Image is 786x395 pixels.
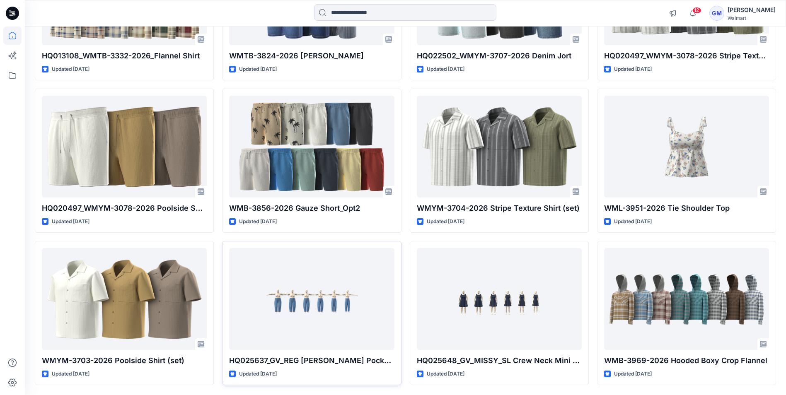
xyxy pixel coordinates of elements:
p: Updated [DATE] [614,370,652,378]
p: HQ025648_GV_MISSY_SL Crew Neck Mini Dress [417,355,582,366]
p: HQ022502_WMYM-3707-2026 Denim Jort [417,50,582,62]
p: HQ025637_GV_REG [PERSON_NAME] Pocket Barrel [PERSON_NAME] [229,355,394,366]
p: Updated [DATE] [427,217,464,226]
p: WMYM-3704-2026 Stripe Texture Shirt (set) [417,202,582,214]
span: 12 [692,7,701,14]
p: WMTB-3824-2026 [PERSON_NAME] [229,50,394,62]
p: Updated [DATE] [614,65,652,74]
p: WMYM-3703-2026 Poolside Shirt (set) [42,355,207,366]
div: [PERSON_NAME] [728,5,776,15]
a: WMB-3969-2026 Hooded Boxy Crop Flannel [604,248,769,349]
p: WML-3951-2026 Tie Shoulder Top [604,202,769,214]
a: WMB-3856-2026 Gauze Short_Opt2 [229,96,394,197]
div: Walmart [728,15,776,21]
div: GM [709,6,724,21]
p: Updated [DATE] [52,217,89,226]
p: Updated [DATE] [614,217,652,226]
p: WMB-3969-2026 Hooded Boxy Crop Flannel [604,355,769,366]
p: HQ020497_WMYM-3078-2026 Poolside Short (set) Inseam 6" [42,202,207,214]
a: WMYM-3703-2026 Poolside Shirt (set) [42,248,207,349]
p: Updated [DATE] [427,370,464,378]
p: WMB-3856-2026 Gauze Short_Opt2 [229,202,394,214]
p: Updated [DATE] [239,370,277,378]
p: Updated [DATE] [239,217,277,226]
p: Updated [DATE] [52,370,89,378]
p: HQ020497_WMYM-3078-2026 Stripe Texture Short (set) Inseam 6” [604,50,769,62]
a: HQ025648_GV_MISSY_SL Crew Neck Mini Dress [417,248,582,349]
p: Updated [DATE] [52,65,89,74]
p: Updated [DATE] [239,65,277,74]
a: HQ020497_WMYM-3078-2026 Poolside Short (set) Inseam 6" [42,96,207,197]
p: Updated [DATE] [427,65,464,74]
a: HQ025637_GV_REG Carpenter Pocket Barrel Jean [229,248,394,349]
a: WMYM-3704-2026 Stripe Texture Shirt (set) [417,96,582,197]
a: WML-3951-2026 Tie Shoulder Top [604,96,769,197]
p: HQ013108_WMTB-3332-2026_Flannel Shirt [42,50,207,62]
